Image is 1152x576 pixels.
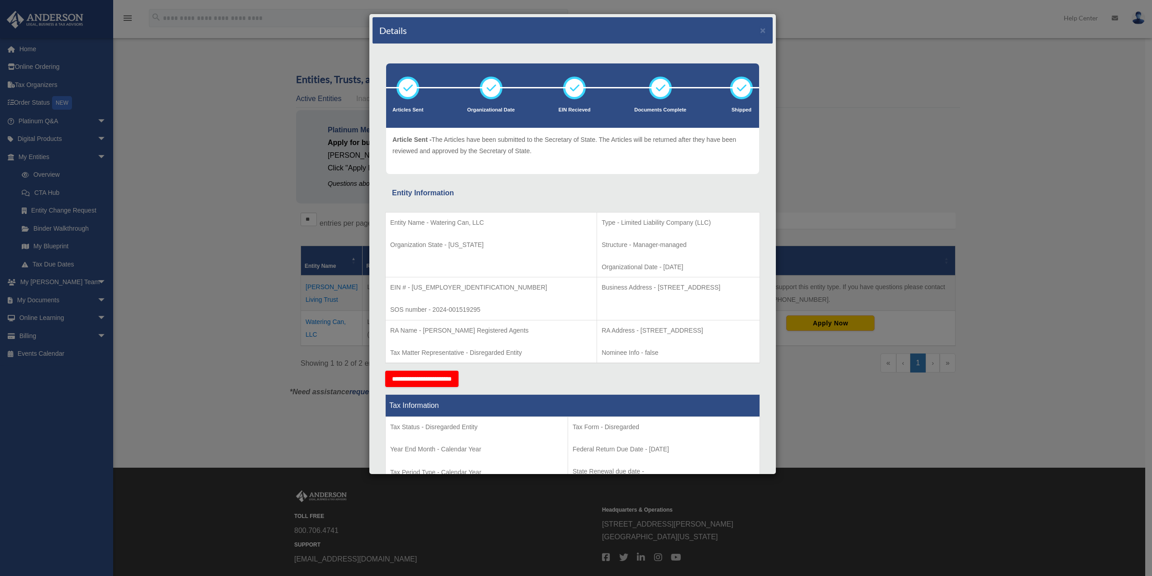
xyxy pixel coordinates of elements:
p: EIN # - [US_EMPLOYER_IDENTIFICATION_NUMBER] [390,282,592,293]
p: Entity Name - Watering Can, LLC [390,217,592,228]
p: Type - Limited Liability Company (LLC) [602,217,755,228]
button: × [760,25,766,35]
p: Tax Form - Disregarded [573,421,755,433]
h4: Details [379,24,407,37]
p: EIN Recieved [559,106,591,115]
p: Nominee Info - false [602,347,755,358]
p: Organizational Date - [DATE] [602,261,755,273]
p: Business Address - [STREET_ADDRESS] [602,282,755,293]
p: State Renewal due date - [573,466,755,477]
p: Organizational Date [467,106,515,115]
p: Tax Matter Representative - Disregarded Entity [390,347,592,358]
p: Federal Return Due Date - [DATE] [573,444,755,455]
p: Structure - Manager-managed [602,239,755,251]
p: Year End Month - Calendar Year [390,444,563,455]
p: Articles Sent [392,106,423,115]
td: Tax Period Type - Calendar Year [386,417,568,484]
span: Article Sent - [392,136,431,143]
p: Documents Complete [634,106,686,115]
p: The Articles have been submitted to the Secretary of State. The Articles will be returned after t... [392,134,753,156]
p: Shipped [730,106,753,115]
p: SOS number - 2024-001519295 [390,304,592,315]
div: Entity Information [392,187,753,199]
th: Tax Information [386,395,760,417]
p: RA Address - [STREET_ADDRESS] [602,325,755,336]
p: Tax Status - Disregarded Entity [390,421,563,433]
p: Organization State - [US_STATE] [390,239,592,251]
p: RA Name - [PERSON_NAME] Registered Agents [390,325,592,336]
